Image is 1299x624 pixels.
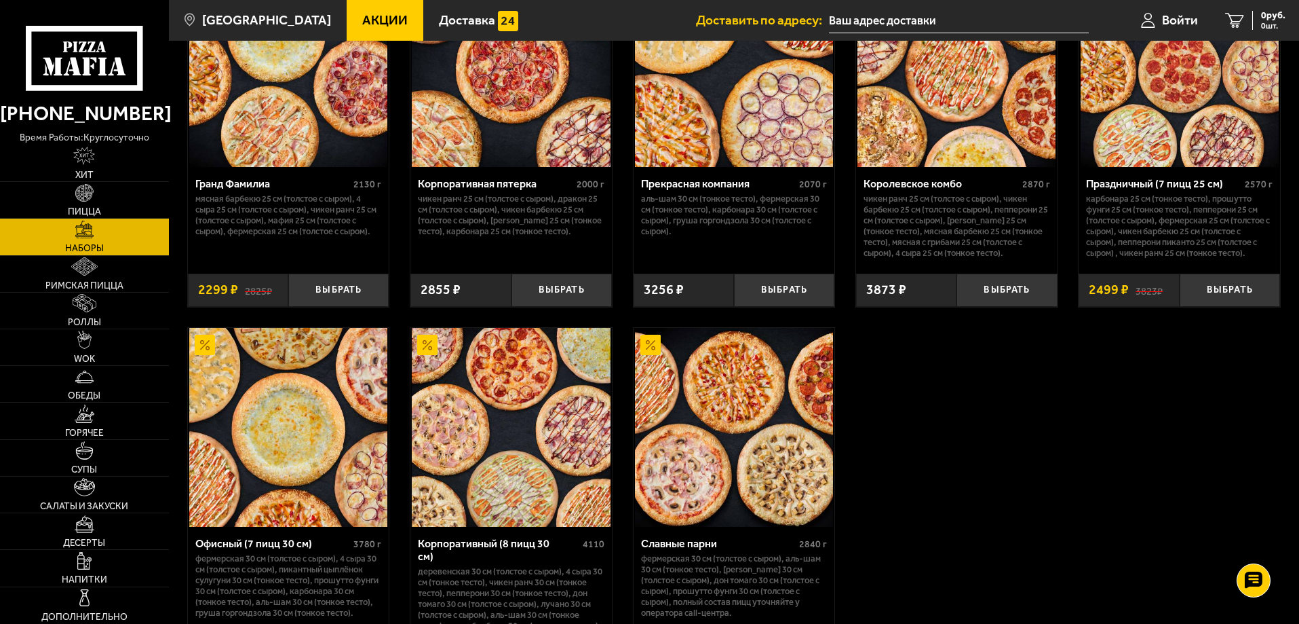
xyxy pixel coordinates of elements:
span: 3256 ₽ [644,283,684,297]
span: 2130 г [353,179,381,190]
span: Акции [362,14,408,26]
span: Войти [1162,14,1198,26]
span: 2570 г [1245,179,1273,190]
span: 2070 г [799,179,827,190]
span: Роллы [68,318,101,327]
span: 2870 г [1022,179,1050,190]
span: 2499 ₽ [1089,283,1129,297]
p: Аль-Шам 30 см (тонкое тесто), Фермерская 30 см (тонкое тесто), Карбонара 30 см (толстое с сыром),... [641,194,828,237]
span: [GEOGRAPHIC_DATA] [202,14,331,26]
button: Выбрать [1180,274,1280,307]
div: Славные парни [641,537,796,550]
img: Славные парни [635,328,833,526]
img: Акционный [417,335,438,355]
img: Акционный [640,335,661,355]
span: 2840 г [799,538,827,550]
span: Напитки [62,575,107,585]
s: 3823 ₽ [1136,283,1163,297]
span: Доставка [439,14,495,26]
span: Десерты [63,538,105,548]
div: Корпоративный (8 пицц 30 см) [418,537,579,563]
span: Хит [75,170,94,180]
div: Прекрасная компания [641,177,796,190]
div: Гранд Фамилиа [195,177,351,190]
span: 0 руб. [1261,11,1285,20]
p: Чикен Ранч 25 см (толстое с сыром), Дракон 25 см (толстое с сыром), Чикен Барбекю 25 см (толстое ... [418,194,604,237]
div: Офисный (7 пицц 30 см) [195,537,351,550]
span: 4110 [583,538,604,550]
span: 2299 ₽ [198,283,238,297]
span: Супы [71,465,97,475]
button: Выбрать [511,274,612,307]
button: Выбрать [288,274,389,307]
p: Чикен Ранч 25 см (толстое с сыром), Чикен Барбекю 25 см (толстое с сыром), Пепперони 25 см (толст... [864,194,1050,259]
span: Доставить по адресу: [696,14,829,26]
span: WOK [74,354,95,364]
span: Римская пицца [45,281,123,291]
div: Королевское комбо [864,177,1019,190]
s: 2825 ₽ [245,283,272,297]
a: АкционныйКорпоративный (8 пицц 30 см) [410,328,612,526]
span: 3780 г [353,538,381,550]
p: Фермерская 30 см (толстое с сыром), 4 сыра 30 см (толстое с сыром), Пикантный цыплёнок сулугуни 3... [195,553,382,619]
div: Корпоративная пятерка [418,177,573,190]
img: Офисный (7 пицц 30 см) [189,328,387,526]
div: Праздничный (7 пицц 25 см) [1086,177,1241,190]
span: Наборы [65,244,104,253]
p: Фермерская 30 см (толстое с сыром), Аль-Шам 30 см (тонкое тесто), [PERSON_NAME] 30 см (толстое с ... [641,553,828,619]
a: АкционныйСлавные парни [634,328,835,526]
p: Мясная Барбекю 25 см (толстое с сыром), 4 сыра 25 см (толстое с сыром), Чикен Ранч 25 см (толстое... [195,194,382,237]
p: Карбонара 25 см (тонкое тесто), Прошутто Фунги 25 см (тонкое тесто), Пепперони 25 см (толстое с с... [1086,194,1273,259]
span: 0 шт. [1261,22,1285,30]
span: 2000 г [577,179,604,190]
input: Ваш адрес доставки [829,8,1089,33]
span: 3873 ₽ [866,283,906,297]
img: 15daf4d41897b9f0e9f617042186c801.svg [498,11,518,31]
img: Корпоративный (8 пицц 30 см) [412,328,610,526]
span: Горячее [65,428,104,438]
span: Пицца [68,207,101,217]
span: Обеды [68,391,100,401]
img: Акционный [195,335,215,355]
a: АкционныйОфисный (7 пицц 30 см) [188,328,389,526]
button: Выбрать [956,274,1057,307]
button: Выбрать [734,274,834,307]
span: Салаты и закуски [40,502,128,511]
span: Дополнительно [41,612,128,622]
span: 2855 ₽ [421,283,461,297]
